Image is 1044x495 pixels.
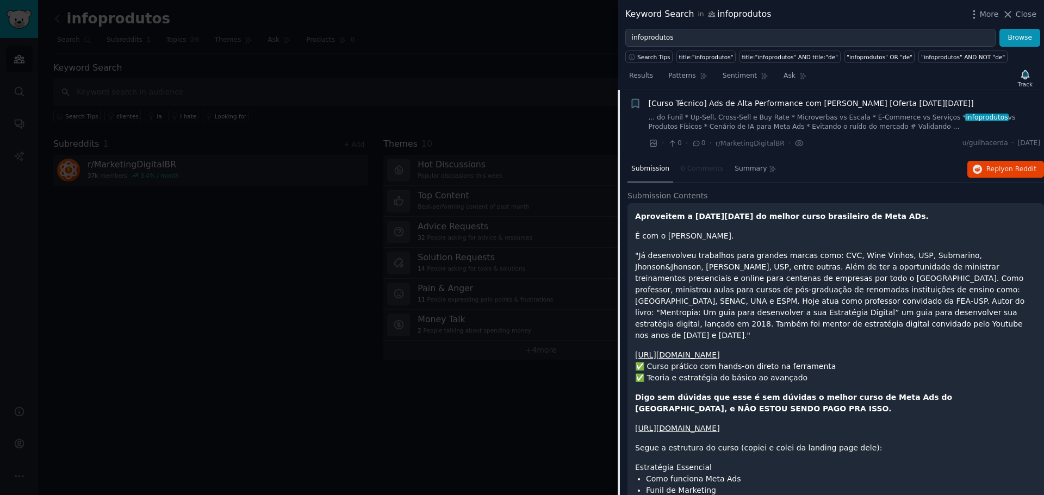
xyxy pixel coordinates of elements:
span: Results [629,71,653,81]
li: Como funciona Meta Ads [646,473,1036,485]
div: Keyword Search infoprodutos [625,8,771,21]
span: [DATE] [1018,139,1040,148]
a: title:"infoprodutos" AND title:"de" [739,51,841,63]
button: More [968,9,999,20]
button: Track [1014,67,1036,90]
span: · [788,137,791,149]
div: "infoprodutos" AND NOT "de" [921,53,1005,61]
span: · [686,137,688,149]
p: "Já desenvolveu trabalhos para grandes marcas como: CVC, Wine Vinhos, USP, Submarino, Jhonson&Jho... [635,250,1036,341]
span: Sentiment [723,71,757,81]
span: Reply [986,165,1036,174]
a: "infoprodutos" AND NOT "de" [918,51,1007,63]
span: Search Tips [637,53,670,61]
span: Submission [631,164,669,174]
span: 0 [692,139,705,148]
span: More [980,9,999,20]
h1: Estratégia Essencial [635,462,1036,473]
button: Close [1002,9,1036,20]
input: Try a keyword related to your business [625,29,996,47]
strong: Digo sem dúvidas que esse é sem dúvidas o melhor curso de Meta Ads do [GEOGRAPHIC_DATA], e NÃO ES... [635,393,952,413]
div: "infoprodutos" OR "de" [847,53,912,61]
span: Patterns [668,71,695,81]
a: "infoprodutos" OR "de" [844,51,915,63]
a: Ask [780,67,811,90]
div: title:"infoprodutos" AND title:"de" [742,53,838,61]
strong: Aproveitem a [DATE][DATE] do melhor curso brasileiro de Meta ADs. [635,212,929,221]
a: Results [625,67,657,90]
span: Submission Contents [627,190,708,202]
p: Segue a estrutura do curso (copiei e colei da landing page dele): [635,442,1036,454]
button: Replyon Reddit [967,161,1044,178]
span: Close [1016,9,1036,20]
span: in [698,10,704,20]
button: Search Tips [625,51,673,63]
span: infoprodutos [965,114,1009,121]
span: · [710,137,712,149]
a: [Curso Técnico] Ads de Alta Performance com [PERSON_NAME] [Oferta [DATE][DATE]] [649,98,974,109]
span: Ask [784,71,796,81]
span: on Reddit [1005,165,1036,173]
a: title:"infoprodutos" [676,51,736,63]
div: title:"infoprodutos" [679,53,734,61]
span: · [662,137,664,149]
a: [URL][DOMAIN_NAME] [635,424,720,433]
span: 0 [668,139,681,148]
a: [URL][DOMAIN_NAME] [635,350,720,359]
a: Sentiment [719,67,772,90]
a: Patterns [664,67,711,90]
p: É com o [PERSON_NAME]. [635,230,1036,242]
div: Track [1018,80,1033,88]
a: ... do Funil * Up-Sell, Cross-Sell e Buy Rate * Microverbas vs Escala * E-Commerce vs Serviços *i... [649,113,1041,132]
button: Browse [999,29,1040,47]
span: r/MarketingDigitalBR [716,140,785,147]
span: u/guilhacerda [962,139,1008,148]
span: · [1012,139,1014,148]
p: ✅ Curso prático com hands-on direto na ferramenta ✅ Teoria e estratégia do básico ao avançado [635,349,1036,384]
span: Summary [735,164,767,174]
